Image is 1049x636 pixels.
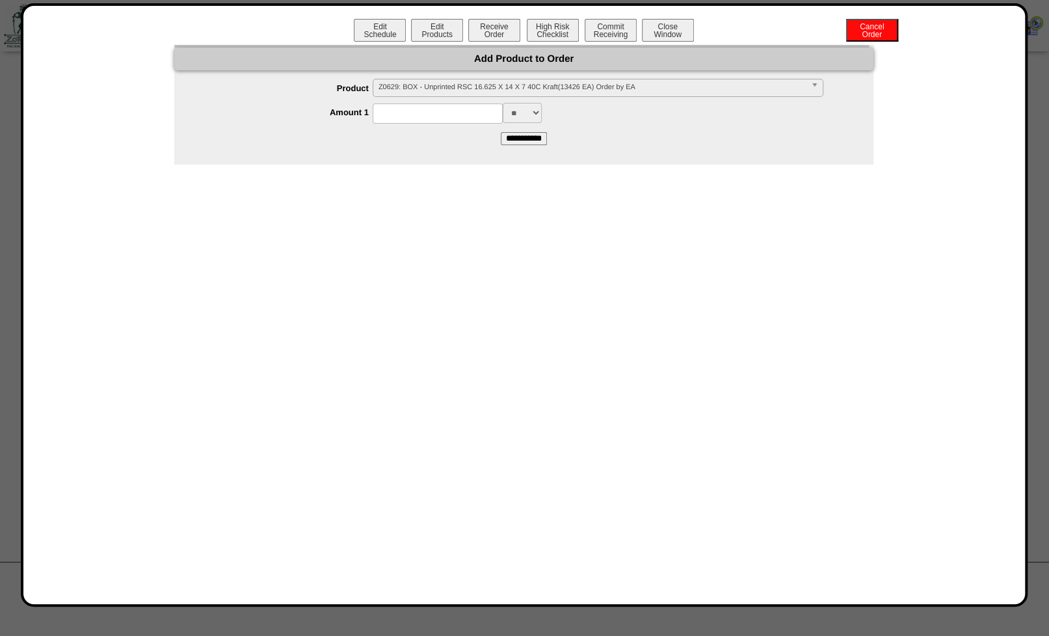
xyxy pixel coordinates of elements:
[585,19,637,42] button: CommitReceiving
[378,79,806,95] span: Z0629: BOX - Unprinted RSC 16.625 X 14 X 7 40C Kraft(13426 EA) Order by EA
[527,19,579,42] button: High RiskChecklist
[468,19,520,42] button: ReceiveOrder
[200,107,373,117] label: Amount 1
[174,48,873,70] div: Add Product to Order
[354,19,406,42] button: EditSchedule
[642,19,694,42] button: CloseWindow
[641,29,695,39] a: CloseWindow
[846,19,898,42] button: CancelOrder
[525,30,582,39] a: High RiskChecklist
[411,19,463,42] button: EditProducts
[200,83,373,93] label: Product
